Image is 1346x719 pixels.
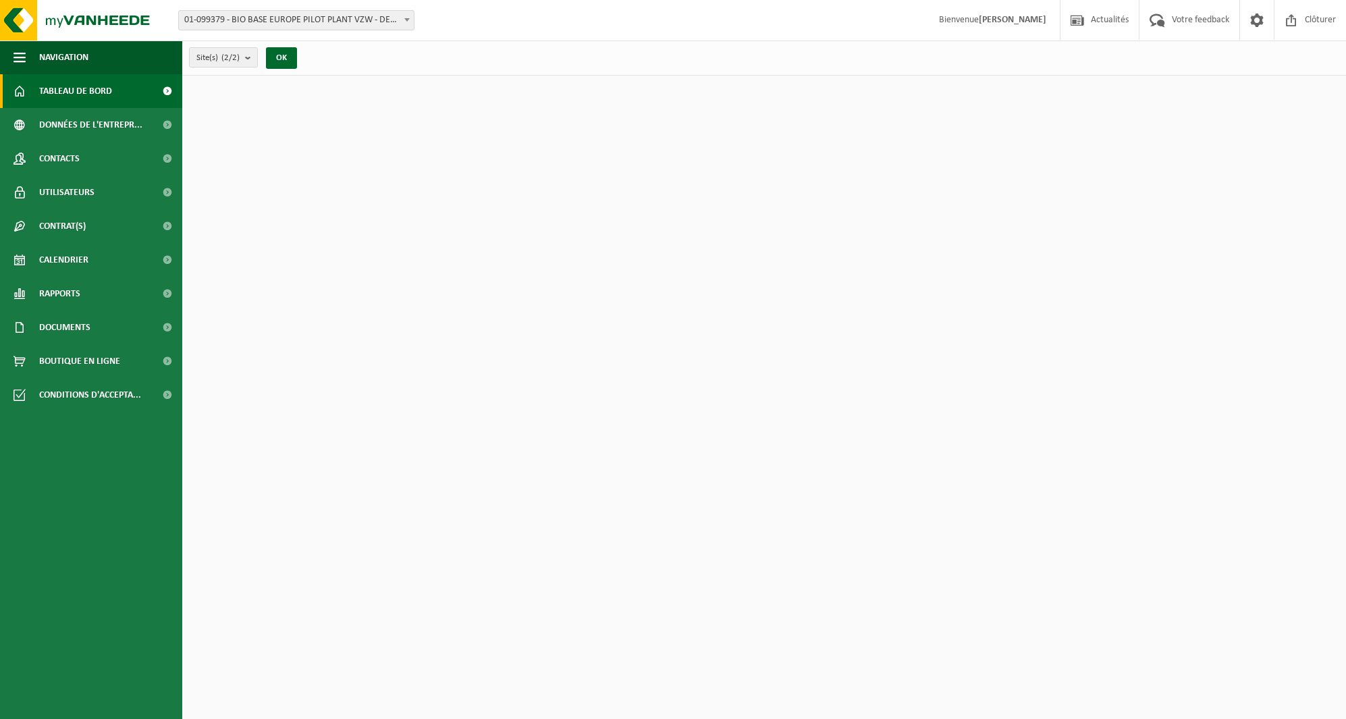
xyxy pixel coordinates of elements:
span: 01-099379 - BIO BASE EUROPE PILOT PLANT VZW - DESTELDONK [178,10,414,30]
span: Documents [39,311,90,344]
span: Utilisateurs [39,176,95,209]
span: Contacts [39,142,80,176]
span: Boutique en ligne [39,344,120,378]
span: Calendrier [39,243,88,277]
span: Données de l'entrepr... [39,108,142,142]
span: 01-099379 - BIO BASE EUROPE PILOT PLANT VZW - DESTELDONK [179,11,414,30]
button: OK [266,47,297,69]
span: Rapports [39,277,80,311]
strong: [PERSON_NAME] [979,15,1046,25]
span: Contrat(s) [39,209,86,243]
button: Site(s)(2/2) [189,47,258,68]
span: Tableau de bord [39,74,112,108]
span: Site(s) [196,48,240,68]
span: Navigation [39,41,88,74]
span: Conditions d'accepta... [39,378,141,412]
count: (2/2) [221,53,240,62]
